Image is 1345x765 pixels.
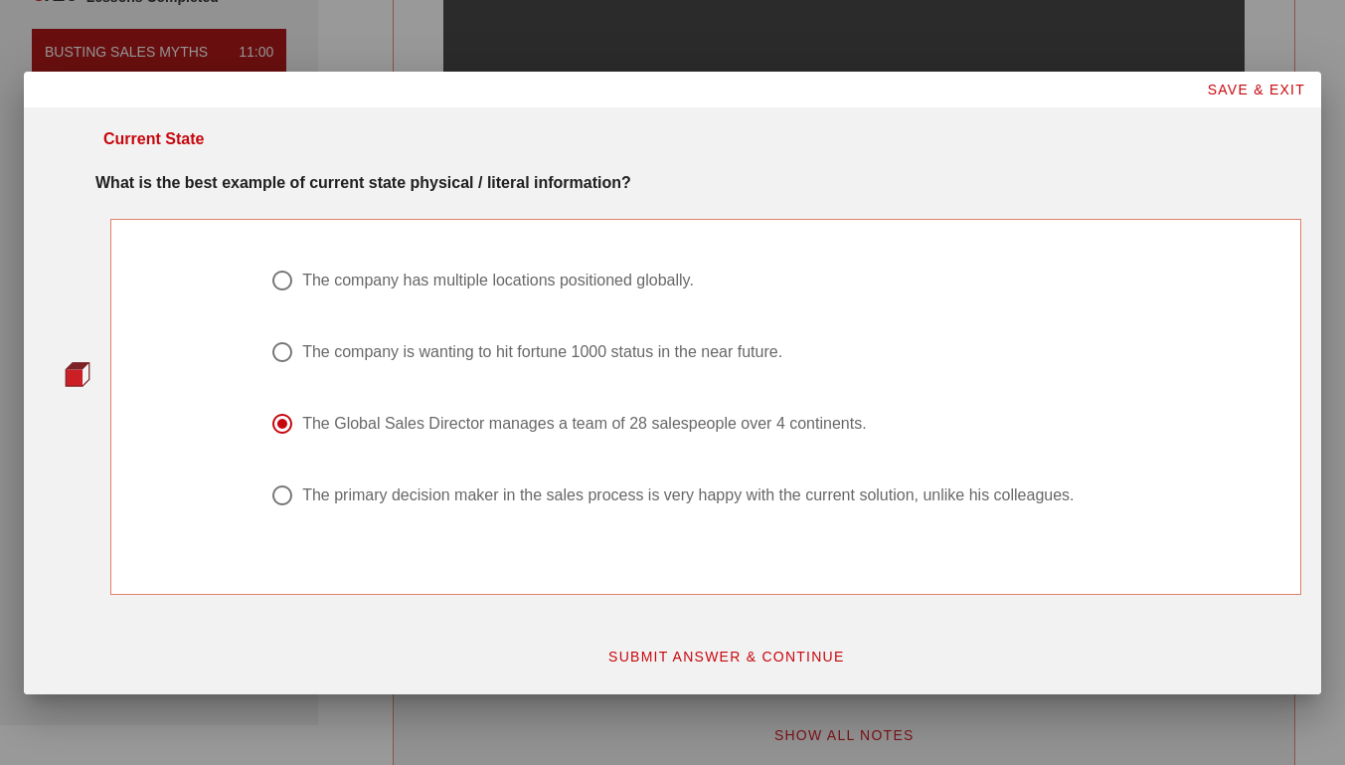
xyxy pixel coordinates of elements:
[65,361,90,387] img: question-bullet-actve.png
[103,127,204,151] div: Current State
[302,342,782,362] div: The company is wanting to hit fortune 1000 status in the near future.
[1190,72,1321,107] button: SAVE & EXIT
[302,485,1074,505] div: The primary decision maker in the sales process is very happy with the current solution, unlike h...
[302,414,866,434] div: The Global Sales Director manages a team of 28 salespeople over 4 continents.
[1206,82,1305,97] span: SAVE & EXIT
[591,639,861,674] button: SUBMIT ANSWER & CONTINUE
[607,649,845,665] span: SUBMIT ANSWER & CONTINUE
[95,174,631,191] strong: What is the best example of current state physical / literal information?
[302,271,694,290] div: The company has multiple locations positioned globally.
